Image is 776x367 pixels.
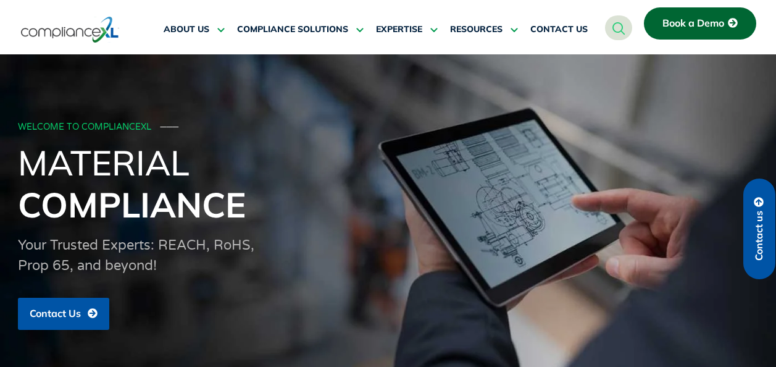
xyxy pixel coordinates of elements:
[530,15,588,44] a: CONTACT US
[18,237,254,274] span: Your Trusted Experts: REACH, RoHS, Prop 65, and beyond!
[18,141,759,226] h1: Material
[530,24,588,35] span: CONTACT US
[18,183,246,226] span: Compliance
[450,15,518,44] a: RESOURCES
[164,15,225,44] a: ABOUT US
[662,18,724,29] span: Book a Demo
[743,179,775,279] a: Contact us
[18,298,109,330] a: Contact Us
[450,24,503,35] span: RESOURCES
[164,24,209,35] span: ABOUT US
[237,15,364,44] a: COMPLIANCE SOLUTIONS
[21,15,119,44] img: logo-one.svg
[376,15,438,44] a: EXPERTISE
[18,122,755,133] div: WELCOME TO COMPLIANCEXL
[376,24,422,35] span: EXPERTISE
[644,7,756,40] a: Book a Demo
[237,24,348,35] span: COMPLIANCE SOLUTIONS
[605,15,632,40] a: navsearch-button
[161,122,179,132] span: ───
[754,211,765,261] span: Contact us
[30,308,81,319] span: Contact Us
